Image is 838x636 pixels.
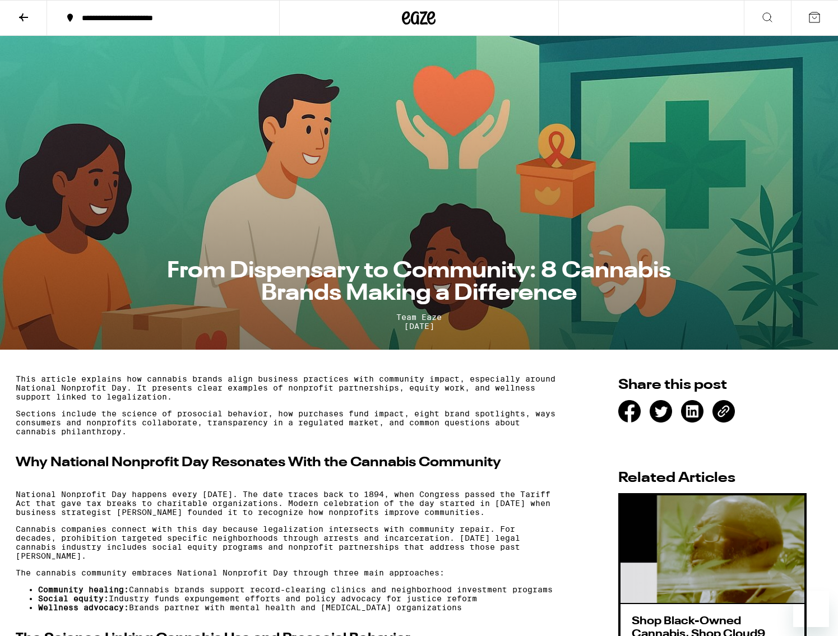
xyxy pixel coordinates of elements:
p: This article explains how cannabis brands align business practices with community impact, especia... [16,374,560,401]
strong: Wellness advocacy: [38,603,129,612]
h2: Share this post [618,378,807,392]
li: Brands partner with mental health and [MEDICAL_DATA] organizations [38,603,560,612]
strong: Why National Nonprofit Day Resonates With the Cannabis Community [16,456,501,470]
iframe: Button to launch messaging window [793,591,829,627]
p: Sections include the science of prosocial behavior, how purchases fund impact, eight brand spotli... [16,409,560,436]
strong: Community healing: [38,585,129,594]
p: National Nonprofit Day happens every [DATE]. The date traces back to 1894, when Congress passed t... [16,490,560,517]
p: Cannabis companies connect with this day because legalization intersects with community repair. F... [16,524,560,560]
span: [DATE] [139,322,700,331]
strong: Social equity: [38,594,109,603]
p: The cannabis community embraces National Nonprofit Day through three main approaches: [16,568,560,577]
li: Industry funds expungement efforts and policy advocacy for justice reform [38,594,560,603]
span: Team Eaze [139,313,700,322]
div: [URL][DOMAIN_NAME] [712,400,735,423]
h2: Related Articles [618,471,807,485]
li: Cannabis brands support record-clearing clinics and neighborhood investment programs [38,585,560,594]
h1: From Dispensary to Community: 8 Cannabis Brands Making a Difference [139,260,700,305]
